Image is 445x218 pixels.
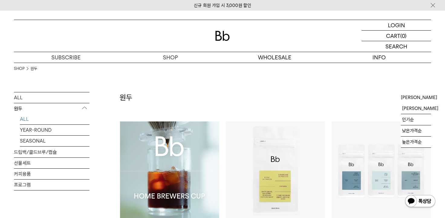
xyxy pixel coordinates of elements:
[401,94,437,101] span: [PERSON_NAME]
[404,194,436,209] img: 카카오톡 채널 1:1 채팅 버튼
[14,92,89,103] a: ALL
[20,125,89,135] a: YEAR-ROUND
[20,136,89,146] a: SEASONAL
[401,106,438,111] label: [PERSON_NAME]
[14,169,89,179] a: 커피용품
[194,3,251,8] a: 신규 회원 가입 시 3,000원 할인
[386,31,400,41] p: CART
[362,20,431,31] a: LOGIN
[118,52,223,63] a: SHOP
[223,52,327,63] p: WHOLESALE
[215,31,230,41] img: 로고
[388,20,405,30] p: LOGIN
[31,66,37,72] a: 원두
[385,41,407,52] p: SEARCH
[14,66,24,72] a: SHOP
[14,180,89,190] a: 프로그램
[401,117,414,122] label: 인기순
[401,128,422,134] label: 낮은가격순
[20,114,89,124] a: ALL
[14,103,89,114] p: 원두
[362,31,431,41] a: CART (0)
[327,52,431,63] p: INFO
[400,31,407,41] p: (0)
[120,92,132,103] h2: 원두
[14,147,89,157] a: 드립백/콜드브루/캡슐
[14,158,89,168] a: 선물세트
[401,139,422,145] label: 높은가격순
[14,52,118,63] a: SUBSCRIBE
